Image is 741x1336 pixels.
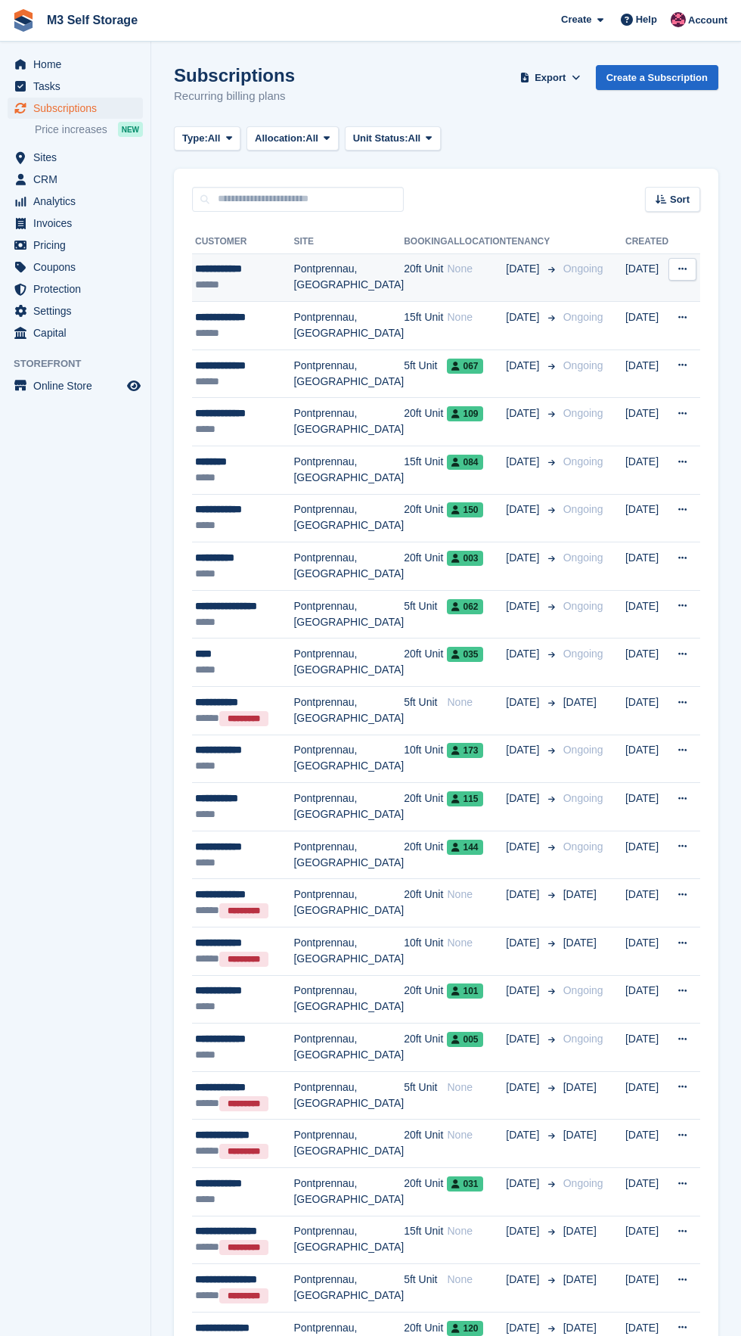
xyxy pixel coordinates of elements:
td: [DATE] [625,494,668,542]
div: None [447,261,506,277]
span: Online Store [33,375,124,396]
span: Subscriptions [33,98,124,119]
span: Create [561,12,591,27]
a: menu [8,213,143,234]
span: [DATE] [506,454,542,470]
a: menu [8,54,143,75]
span: [DATE] [563,1081,597,1093]
span: 173 [447,743,482,758]
td: [DATE] [625,590,668,638]
span: CRM [33,169,124,190]
th: Created [625,230,668,254]
span: Unit Status: [353,131,408,146]
span: Ongoing [563,311,603,323]
td: 20ft Unit [404,831,447,879]
td: 15ft Unit [404,302,447,350]
div: NEW [118,122,143,137]
td: [DATE] [625,831,668,879]
span: Allocation: [255,131,305,146]
td: 20ft Unit [404,1024,447,1072]
span: Ongoing [563,1177,603,1189]
td: Pontprennau, [GEOGRAPHIC_DATA] [293,687,404,735]
td: Pontprennau, [GEOGRAPHIC_DATA] [293,1216,404,1264]
span: [DATE] [506,1176,542,1192]
button: Unit Status: All [345,126,441,151]
td: 10ft Unit [404,927,447,976]
button: Export [517,65,584,90]
td: Pontprennau, [GEOGRAPHIC_DATA] [293,253,404,302]
a: menu [8,278,143,300]
a: Price increases NEW [35,121,143,138]
td: Pontprennau, [GEOGRAPHIC_DATA] [293,927,404,976]
span: 035 [447,647,482,662]
p: Recurring billing plans [174,88,295,105]
span: [DATE] [506,1223,542,1239]
span: Ongoing [563,263,603,275]
td: Pontprennau, [GEOGRAPHIC_DATA] [293,1264,404,1313]
th: Tenancy [506,230,557,254]
span: 084 [447,455,482,470]
span: Home [33,54,124,75]
div: None [447,309,506,325]
span: [DATE] [506,1127,542,1143]
span: All [208,131,221,146]
span: All [408,131,421,146]
td: Pontprennau, [GEOGRAPHIC_DATA] [293,975,404,1024]
span: 115 [447,791,482,806]
span: [DATE] [506,598,542,614]
td: Pontprennau, [GEOGRAPHIC_DATA] [293,398,404,446]
td: [DATE] [625,1024,668,1072]
div: None [447,1127,506,1143]
span: [DATE] [563,1273,597,1285]
td: Pontprennau, [GEOGRAPHIC_DATA] [293,831,404,879]
div: None [447,1080,506,1095]
span: [DATE] [506,1320,542,1336]
span: 005 [447,1032,482,1047]
span: Price increases [35,123,107,137]
td: Pontprennau, [GEOGRAPHIC_DATA] [293,494,404,542]
span: [DATE] [506,694,542,710]
span: 003 [447,551,482,566]
span: [DATE] [563,937,597,949]
span: 144 [447,840,482,855]
span: [DATE] [506,887,542,903]
td: 5ft Unit [404,590,447,638]
td: [DATE] [625,927,668,976]
span: Type: [182,131,208,146]
div: None [447,935,506,951]
span: [DATE] [506,1272,542,1288]
span: [DATE] [506,791,542,806]
span: All [305,131,318,146]
td: [DATE] [625,975,668,1024]
span: [DATE] [506,261,542,277]
button: Type: All [174,126,240,151]
td: Pontprennau, [GEOGRAPHIC_DATA] [293,1024,404,1072]
td: [DATE] [625,1071,668,1120]
span: [DATE] [563,1322,597,1334]
td: Pontprennau, [GEOGRAPHIC_DATA] [293,638,404,687]
span: Help [636,12,657,27]
td: [DATE] [625,638,668,687]
div: None [447,1223,506,1239]
span: 120 [447,1321,482,1336]
td: 20ft Unit [404,1120,447,1168]
td: Pontprennau, [GEOGRAPHIC_DATA] [293,350,404,398]
a: menu [8,98,143,119]
a: menu [8,300,143,322]
td: 15ft Unit [404,1216,447,1264]
td: Pontprennau, [GEOGRAPHIC_DATA] [293,783,404,831]
span: Ongoing [563,503,603,515]
td: [DATE] [625,1216,668,1264]
td: Pontprennau, [GEOGRAPHIC_DATA] [293,1167,404,1216]
span: [DATE] [506,935,542,951]
span: [DATE] [506,1080,542,1095]
td: 5ft Unit [404,350,447,398]
span: [DATE] [506,309,542,325]
a: menu [8,322,143,343]
td: [DATE] [625,398,668,446]
span: Account [688,13,727,28]
td: 20ft Unit [404,783,447,831]
span: Ongoing [563,359,603,371]
span: Ongoing [563,744,603,756]
span: 067 [447,359,482,374]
